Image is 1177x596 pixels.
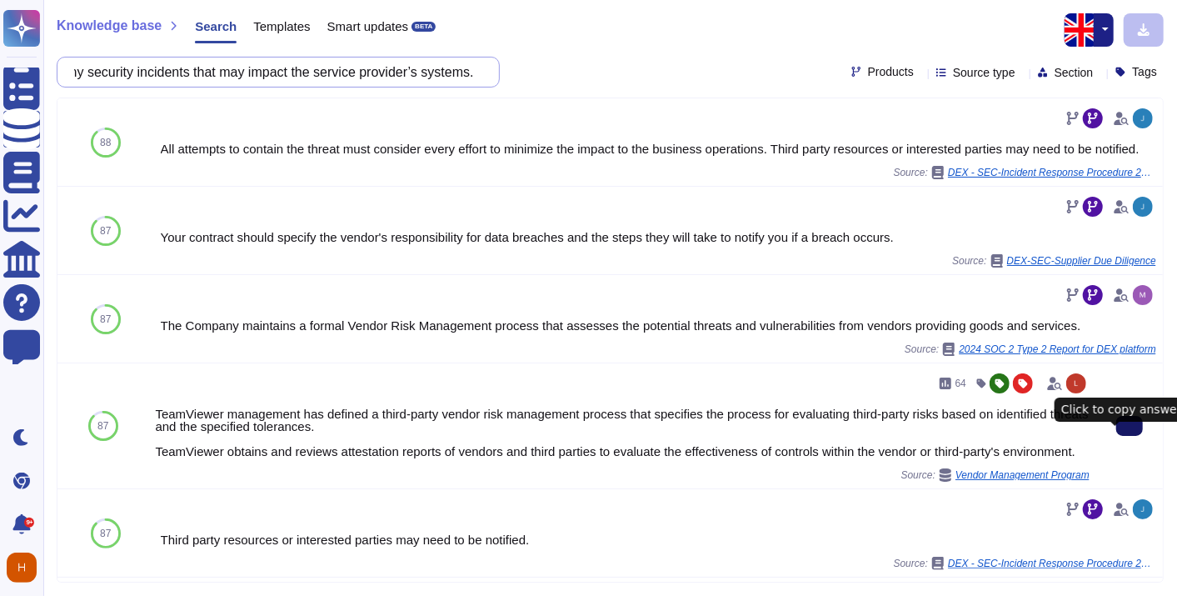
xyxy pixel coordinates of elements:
img: user [1133,108,1153,128]
div: The Company maintains a formal Vendor Risk Management process that assesses the potential threats... [161,319,1156,332]
button: user [3,549,48,586]
div: Your contract should specify the vendor's responsibility for data breaches and the steps they wil... [161,231,1156,243]
span: Knowledge base [57,19,162,33]
span: 87 [100,314,111,324]
span: 87 [100,528,111,538]
span: Products [868,66,914,78]
span: 87 [100,226,111,236]
span: Source type [953,67,1015,78]
span: Source: [894,166,1156,179]
img: user [1133,285,1153,305]
input: Search a question or template... [66,58,482,87]
span: Search [195,20,237,33]
img: user [1066,373,1086,393]
div: 9+ [24,518,34,528]
span: Tags [1132,66,1157,78]
span: 88 [100,138,111,148]
span: Source: [901,468,1090,482]
span: 2024 SOC 2 Type 2 Report for DEX platform [959,344,1156,354]
img: user [1133,197,1153,217]
img: user [1133,499,1153,519]
span: Section [1055,67,1094,78]
span: 64 [955,378,966,388]
span: Source: [894,557,1156,570]
span: DEX - SEC-Incident Response Procedure 2025 [948,168,1156,178]
span: Vendor Management Program [955,470,1090,480]
span: Smart updates [327,20,409,33]
div: Third party resources or interested parties may need to be notified. [161,533,1156,546]
span: Source: [952,254,1156,268]
span: Source: [905,343,1156,356]
div: All attempts to contain the threat must consider every effort to minimize the impact to the busin... [161,143,1156,155]
div: BETA [411,22,436,32]
span: 87 [97,421,108,431]
span: DEX-SEC-Supplier Due Diligence [1007,256,1156,266]
div: TeamViewer management has defined a third-party vendor risk management process that specifies the... [155,408,1090,458]
img: en [1065,13,1098,47]
span: Templates [253,20,310,33]
img: user [7,553,37,583]
span: DEX - SEC-Incident Response Procedure 2025 [948,558,1156,568]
